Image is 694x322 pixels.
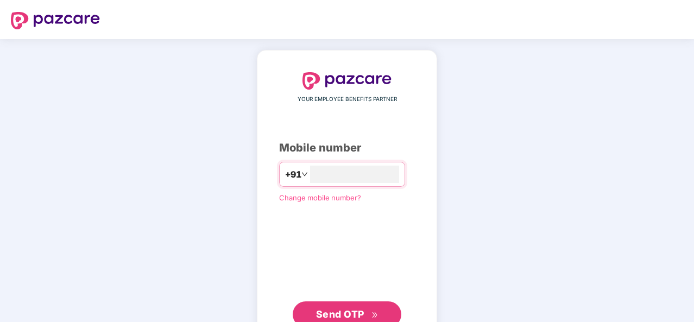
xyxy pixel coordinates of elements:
span: YOUR EMPLOYEE BENEFITS PARTNER [298,95,397,104]
a: Change mobile number? [279,193,361,202]
span: double-right [371,312,378,319]
span: Send OTP [316,308,364,320]
span: +91 [285,168,301,181]
div: Mobile number [279,140,415,156]
img: logo [11,12,100,29]
img: logo [302,72,392,90]
span: down [301,171,308,178]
